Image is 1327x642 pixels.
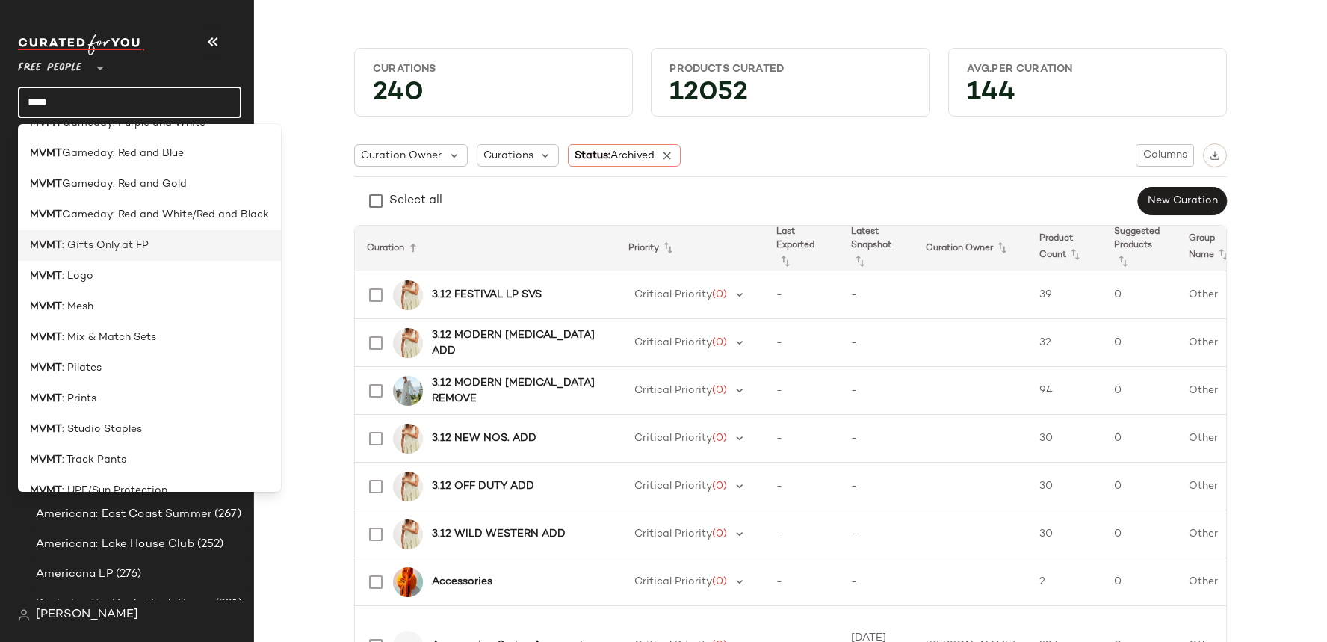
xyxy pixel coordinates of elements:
td: 0 [1102,558,1177,606]
span: (0) [712,528,727,540]
span: (0) [712,289,727,300]
span: (0) [712,433,727,444]
img: 87173258_025_f [393,567,423,597]
td: - [839,271,914,319]
div: Products Curated [669,62,911,76]
span: : Studio Staples [62,422,142,437]
img: svg%3e [18,609,30,621]
span: [PERSON_NAME] [36,606,138,624]
th: Last Exported [764,226,839,271]
td: 30 [1027,415,1102,463]
span: : Track Pants [62,452,126,468]
b: 3.12 WILD WESTERN ADD [432,526,566,542]
th: Product Count [1027,226,1102,271]
span: Americana: East Coast Summer [36,506,211,523]
span: (0) [712,481,727,492]
th: Suggested Products [1102,226,1177,271]
b: MVMT [30,391,62,407]
b: 3.12 NEW NOS. ADD [432,430,536,446]
td: Other [1177,558,1252,606]
td: - [764,367,839,415]
td: - [839,367,914,415]
b: MVMT [30,146,62,161]
td: 0 [1102,367,1177,415]
div: 12052 [658,82,923,110]
th: Latest Snapshot [839,226,914,271]
b: MVMT [30,207,62,223]
span: : UPF/Sun Protection [62,483,167,499]
td: 2 [1027,558,1102,606]
div: Avg.per Curation [967,62,1208,76]
span: Gameday: Red and Blue [62,146,184,161]
button: Columns [1136,144,1194,167]
b: MVMT [30,483,62,499]
span: Curations [483,148,533,164]
b: 3.12 MODERN [MEDICAL_DATA] REMOVE [432,375,598,407]
span: Americana: Lake House Club [36,536,194,553]
span: (276) [113,566,142,583]
th: Curation Owner [914,226,1027,271]
td: - [764,271,839,319]
td: Other [1177,510,1252,558]
span: Archived [610,150,655,161]
img: 93219046_270_a [393,472,423,501]
b: MVMT [30,330,62,345]
td: - [764,319,839,367]
td: 0 [1102,271,1177,319]
td: 0 [1102,510,1177,558]
td: 0 [1102,319,1177,367]
span: Free People [18,51,82,78]
b: MVMT [30,299,62,315]
b: Accessories [432,574,492,590]
span: Critical Priority [634,289,712,300]
span: Critical Priority [634,528,712,540]
b: MVMT [30,452,62,468]
span: Americana LP [36,566,113,583]
b: MVMT [30,422,62,437]
span: (252) [194,536,224,553]
td: - [764,558,839,606]
img: 93219046_270_a [393,519,423,549]
span: Bachelorette: Honky Tonk Honey [36,596,212,613]
td: Other [1177,367,1252,415]
td: 0 [1102,463,1177,510]
b: 3.12 MODERN [MEDICAL_DATA] ADD [432,327,598,359]
td: Other [1177,463,1252,510]
td: 39 [1027,271,1102,319]
span: Columns [1142,149,1187,161]
img: svg%3e [1210,150,1220,161]
td: 0 [1102,415,1177,463]
td: Other [1177,271,1252,319]
span: (267) [211,506,241,523]
span: Critical Priority [634,576,712,587]
span: : Logo [62,268,93,284]
td: - [764,415,839,463]
td: 32 [1027,319,1102,367]
img: 93219046_270_a [393,280,423,310]
b: 3.12 OFF DUTY ADD [432,478,534,494]
td: - [839,510,914,558]
b: MVMT [30,238,62,253]
span: (0) [712,337,727,348]
td: 94 [1027,367,1102,415]
b: 3.12 FESTIVAL LP SVS [432,287,542,303]
td: - [839,463,914,510]
div: Select all [389,192,442,210]
span: : Prints [62,391,96,407]
span: Critical Priority [634,481,712,492]
td: - [839,558,914,606]
span: Status: [575,148,655,164]
span: Gameday: Red and Gold [62,176,187,192]
span: New Curation [1147,195,1218,207]
img: 93219046_270_a [393,328,423,358]
div: 240 [361,82,626,110]
td: 30 [1027,463,1102,510]
b: MVMT [30,268,62,284]
span: : Mix & Match Sets [62,330,156,345]
img: 94763935_048_a [393,376,423,406]
span: (231) [212,596,242,613]
th: Curation [355,226,616,271]
span: Critical Priority [634,385,712,396]
span: : Gifts Only at FP [62,238,149,253]
span: Critical Priority [634,337,712,348]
